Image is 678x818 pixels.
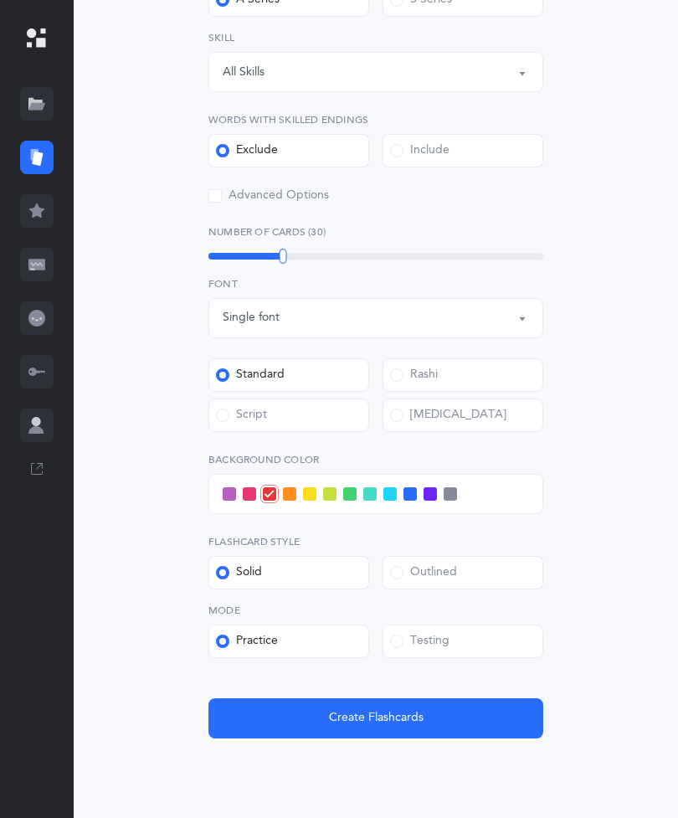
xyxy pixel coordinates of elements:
[208,224,543,239] label: Number of Cards (30)
[208,276,543,291] label: Font
[390,367,438,383] div: Rashi
[208,298,543,338] button: Single font
[208,452,543,467] label: Background color
[208,698,543,738] button: Create Flashcards
[208,603,543,618] label: Mode
[216,142,278,159] div: Exclude
[390,564,457,581] div: Outlined
[208,534,543,549] label: Flashcard Style
[216,633,278,650] div: Practice
[390,407,506,424] div: [MEDICAL_DATA]
[223,309,280,327] div: Single font
[390,142,449,159] div: Include
[216,564,262,581] div: Solid
[329,709,424,727] span: Create Flashcards
[208,30,543,45] label: Skill
[216,367,285,383] div: Standard
[216,407,267,424] div: Script
[208,188,329,204] div: Advanced Options
[208,52,543,92] button: All Skills
[208,112,543,127] label: Words with Skilled endings
[390,633,449,650] div: Testing
[223,64,265,81] div: All Skills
